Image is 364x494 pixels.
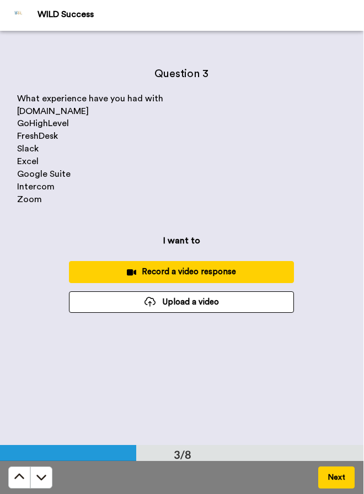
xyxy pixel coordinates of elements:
[18,94,164,103] span: What experience have you had with
[6,2,33,29] img: Profile Image
[157,447,210,462] div: 3/8
[319,466,355,488] button: Next
[18,107,89,116] span: [DOMAIN_NAME]
[18,195,42,204] span: Zoom
[38,9,363,20] div: WILD Success
[18,144,39,153] span: Slack
[18,132,58,140] span: FreshDesk
[78,266,286,278] div: Record a video response
[18,66,346,82] h4: Question 3
[18,119,69,128] span: GoHighLevel
[18,170,71,178] span: Google Suite
[18,157,39,166] span: Excel
[69,261,295,283] button: Record a video response
[164,234,201,247] p: I want to
[69,291,295,313] button: Upload a video
[18,182,55,191] span: Intercom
